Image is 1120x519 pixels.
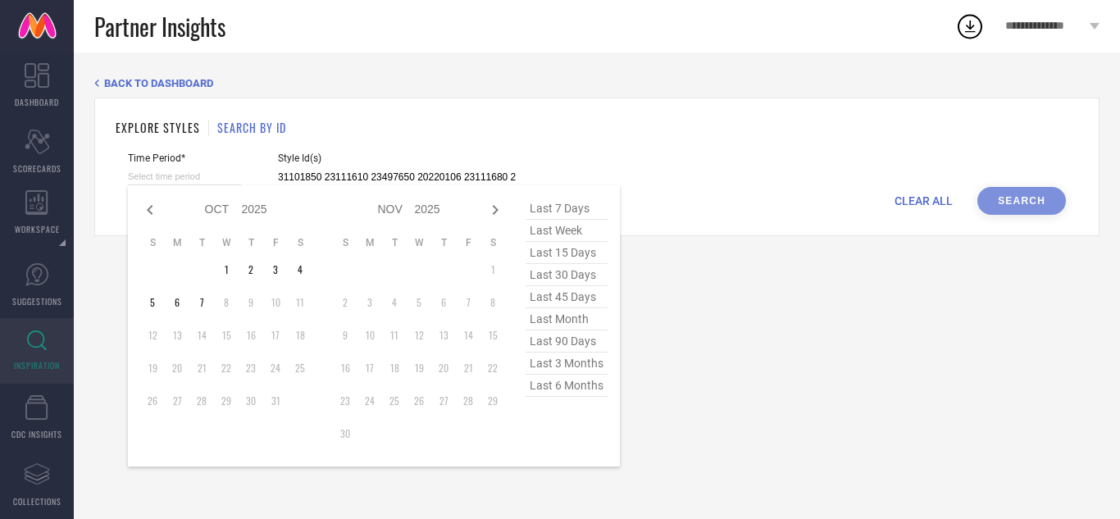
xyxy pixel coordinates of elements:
[382,290,407,315] td: Tue Nov 04 2025
[333,236,357,249] th: Sunday
[382,323,407,348] td: Tue Nov 11 2025
[189,389,214,413] td: Tue Oct 28 2025
[94,77,1100,89] div: Back TO Dashboard
[480,389,505,413] td: Sat Nov 29 2025
[485,200,505,220] div: Next month
[357,290,382,315] td: Mon Nov 03 2025
[140,356,165,380] td: Sun Oct 19 2025
[526,198,608,220] span: last 7 days
[431,389,456,413] td: Thu Nov 27 2025
[214,389,239,413] td: Wed Oct 29 2025
[165,323,189,348] td: Mon Oct 13 2025
[263,257,288,282] td: Fri Oct 03 2025
[431,323,456,348] td: Thu Nov 13 2025
[526,375,608,397] span: last 6 months
[263,290,288,315] td: Fri Oct 10 2025
[526,286,608,308] span: last 45 days
[15,223,60,235] span: WORKSPACE
[278,168,516,187] input: Enter comma separated style ids e.g. 12345, 67890
[189,236,214,249] th: Tuesday
[214,257,239,282] td: Wed Oct 01 2025
[480,236,505,249] th: Saturday
[456,323,480,348] td: Fri Nov 14 2025
[128,153,241,164] span: Time Period*
[357,236,382,249] th: Monday
[104,77,213,89] span: BACK TO DASHBOARD
[480,356,505,380] td: Sat Nov 22 2025
[357,356,382,380] td: Mon Nov 17 2025
[116,119,200,136] h1: EXPLORE STYLES
[333,323,357,348] td: Sun Nov 09 2025
[431,356,456,380] td: Thu Nov 20 2025
[431,236,456,249] th: Thursday
[456,356,480,380] td: Fri Nov 21 2025
[217,119,286,136] h1: SEARCH BY ID
[239,389,263,413] td: Thu Oct 30 2025
[480,290,505,315] td: Sat Nov 08 2025
[140,323,165,348] td: Sun Oct 12 2025
[165,389,189,413] td: Mon Oct 27 2025
[263,236,288,249] th: Friday
[526,220,608,242] span: last week
[382,356,407,380] td: Tue Nov 18 2025
[239,356,263,380] td: Thu Oct 23 2025
[382,389,407,413] td: Tue Nov 25 2025
[480,323,505,348] td: Sat Nov 15 2025
[407,323,431,348] td: Wed Nov 12 2025
[333,421,357,446] td: Sun Nov 30 2025
[13,495,61,508] span: COLLECTIONS
[407,236,431,249] th: Wednesday
[165,290,189,315] td: Mon Oct 06 2025
[382,236,407,249] th: Tuesday
[288,323,312,348] td: Sat Oct 18 2025
[357,389,382,413] td: Mon Nov 24 2025
[955,11,985,41] div: Open download list
[357,323,382,348] td: Mon Nov 10 2025
[165,356,189,380] td: Mon Oct 20 2025
[456,236,480,249] th: Friday
[239,236,263,249] th: Thursday
[263,356,288,380] td: Fri Oct 24 2025
[15,96,59,108] span: DASHBOARD
[288,290,312,315] td: Sat Oct 11 2025
[14,359,60,371] span: INSPIRATION
[214,323,239,348] td: Wed Oct 15 2025
[140,389,165,413] td: Sun Oct 26 2025
[407,356,431,380] td: Wed Nov 19 2025
[189,290,214,315] td: Tue Oct 07 2025
[288,236,312,249] th: Saturday
[140,236,165,249] th: Sunday
[189,356,214,380] td: Tue Oct 21 2025
[526,330,608,353] span: last 90 days
[456,389,480,413] td: Fri Nov 28 2025
[94,10,225,43] span: Partner Insights
[431,290,456,315] td: Thu Nov 06 2025
[526,308,608,330] span: last month
[214,290,239,315] td: Wed Oct 08 2025
[278,153,516,164] span: Style Id(s)
[214,356,239,380] td: Wed Oct 22 2025
[239,257,263,282] td: Thu Oct 02 2025
[214,236,239,249] th: Wednesday
[526,264,608,286] span: last 30 days
[239,323,263,348] td: Thu Oct 16 2025
[895,194,953,207] span: CLEAR ALL
[140,290,165,315] td: Sun Oct 05 2025
[456,290,480,315] td: Fri Nov 07 2025
[288,257,312,282] td: Sat Oct 04 2025
[165,236,189,249] th: Monday
[128,168,241,185] input: Select time period
[263,323,288,348] td: Fri Oct 17 2025
[189,323,214,348] td: Tue Oct 14 2025
[288,356,312,380] td: Sat Oct 25 2025
[140,200,160,220] div: Previous month
[526,242,608,264] span: last 15 days
[13,162,61,175] span: SCORECARDS
[239,290,263,315] td: Thu Oct 09 2025
[263,389,288,413] td: Fri Oct 31 2025
[333,290,357,315] td: Sun Nov 02 2025
[407,290,431,315] td: Wed Nov 05 2025
[407,389,431,413] td: Wed Nov 26 2025
[526,353,608,375] span: last 3 months
[11,428,62,440] span: CDC INSIGHTS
